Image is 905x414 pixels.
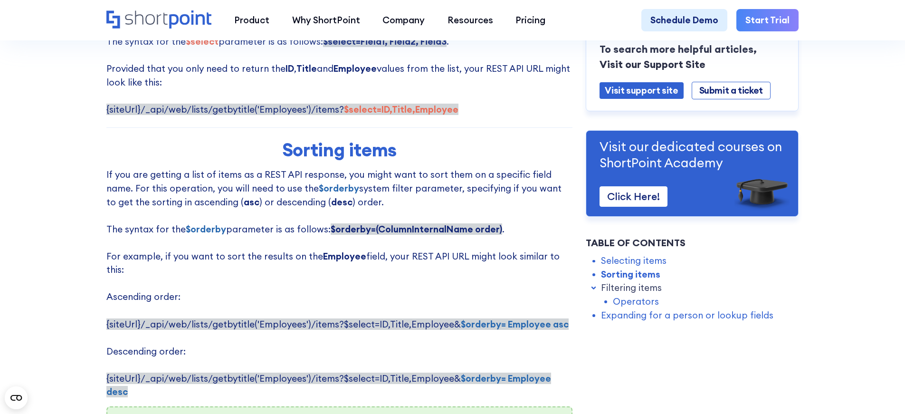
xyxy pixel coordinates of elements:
div: Why ShortPoint [292,13,360,27]
h2: Sorting items [161,139,517,160]
a: Visit support site [600,82,683,98]
a: Product [223,9,281,32]
a: Filtering items [601,281,662,295]
strong: Employee [333,63,377,74]
strong: $select=ID,Title,Employee [344,104,458,115]
div: Pricing [515,13,545,27]
p: To search more helpful articles, Visit our Support Site [600,41,785,72]
strong: $orderby [319,183,359,194]
a: Start Trial [736,9,799,32]
a: Company [371,9,436,32]
a: Why ShortPoint [281,9,372,32]
a: Schedule Demo [641,9,727,32]
strong: desc [331,196,352,208]
span: {siteUrl}/_api/web/lists/getbytitle('Employees')/items?$select=ID,Title,Employee& [106,373,551,398]
a: Pricing [505,9,557,32]
strong: Employee [323,250,366,262]
a: Sorting items [601,267,660,281]
strong: $select [186,36,219,47]
a: Selecting items [601,254,667,268]
iframe: Chat Widget [857,368,905,414]
span: {siteUrl}/_api/web/lists/getbytitle('Employees')/items?$select=ID,Title,Employee& [106,318,569,330]
button: Open CMP widget [5,386,28,409]
strong: $select=Field1, Field2, Field3 [323,36,447,47]
a: Operators [613,295,659,308]
div: Company [382,13,425,27]
strong: ID [286,63,294,74]
strong: asc [244,196,259,208]
div: Table of Contents [586,236,799,250]
a: Expanding for a person or lookup fields [601,308,773,322]
div: Resources [448,13,493,27]
a: Resources [436,9,505,32]
p: If you are getting a list of items as a REST API response, you might want to sort them on a speci... [106,168,572,399]
strong: Title [296,63,317,74]
a: Home [106,10,211,30]
a: Submit a ticket [692,81,771,99]
strong: $orderby= Employee asc [461,318,569,330]
a: Click Here! [600,186,667,206]
strong: $orderby=(ColumnInternalName order) [331,223,502,235]
strong: $orderby [186,223,226,235]
span: {siteUrl}/_api/web/lists/getbytitle('Employees')/items? [106,104,458,115]
p: Visit our dedicated courses on ShortPoint Academy [600,138,785,171]
div: Product [234,13,269,27]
